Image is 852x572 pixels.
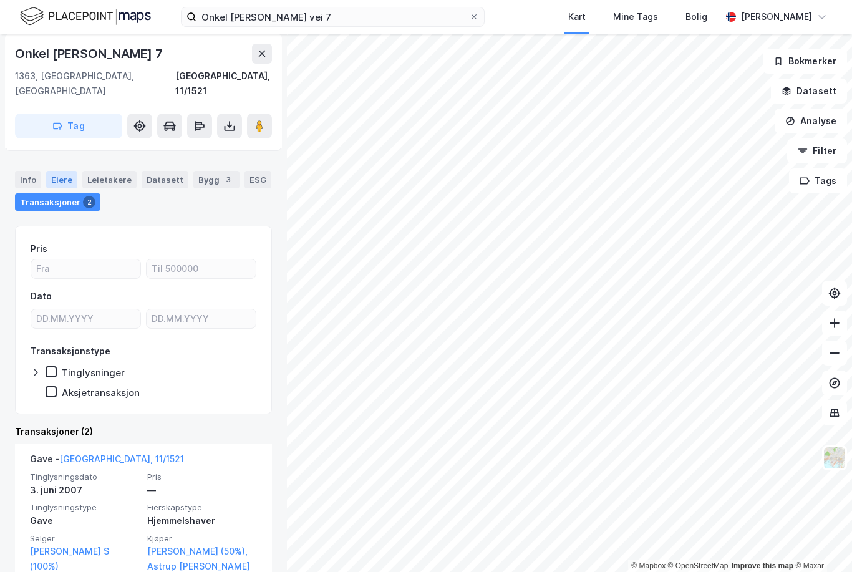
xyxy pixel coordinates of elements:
[196,7,469,26] input: Søk på adresse, matrikkel, gårdeiere, leietakere eller personer
[31,309,140,328] input: DD.MM.YYYY
[244,171,271,188] div: ESG
[30,472,140,482] span: Tinglysningsdato
[732,561,793,570] a: Improve this map
[147,513,257,528] div: Hjemmelshaver
[222,173,235,186] div: 3
[20,6,151,27] img: logo.f888ab2527a4732fd821a326f86c7f29.svg
[62,387,140,399] div: Aksjetransaksjon
[790,512,852,572] iframe: Chat Widget
[15,193,100,211] div: Transaksjoner
[685,9,707,24] div: Bolig
[823,446,846,470] img: Z
[147,533,257,544] span: Kjøper
[147,544,257,559] a: [PERSON_NAME] (50%),
[31,241,47,256] div: Pris
[142,171,188,188] div: Datasett
[31,344,110,359] div: Transaksjonstype
[787,138,847,163] button: Filter
[59,453,184,464] a: [GEOGRAPHIC_DATA], 11/1521
[763,49,847,74] button: Bokmerker
[30,502,140,513] span: Tinglysningstype
[30,452,184,472] div: Gave -
[82,171,137,188] div: Leietakere
[193,171,240,188] div: Bygg
[568,9,586,24] div: Kart
[147,309,256,328] input: DD.MM.YYYY
[175,69,272,99] div: [GEOGRAPHIC_DATA], 11/1521
[30,533,140,544] span: Selger
[147,483,257,498] div: —
[147,259,256,278] input: Til 500000
[147,502,257,513] span: Eierskapstype
[15,114,122,138] button: Tag
[30,483,140,498] div: 3. juni 2007
[15,69,175,99] div: 1363, [GEOGRAPHIC_DATA], [GEOGRAPHIC_DATA]
[790,512,852,572] div: Kontrollprogram for chat
[789,168,847,193] button: Tags
[15,171,41,188] div: Info
[613,9,658,24] div: Mine Tags
[741,9,812,24] div: [PERSON_NAME]
[31,259,140,278] input: Fra
[15,44,165,64] div: Onkel [PERSON_NAME] 7
[31,289,52,304] div: Dato
[775,109,847,133] button: Analyse
[668,561,729,570] a: OpenStreetMap
[83,196,95,208] div: 2
[147,472,257,482] span: Pris
[631,561,666,570] a: Mapbox
[15,424,272,439] div: Transaksjoner (2)
[771,79,847,104] button: Datasett
[46,171,77,188] div: Eiere
[62,367,125,379] div: Tinglysninger
[30,513,140,528] div: Gave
